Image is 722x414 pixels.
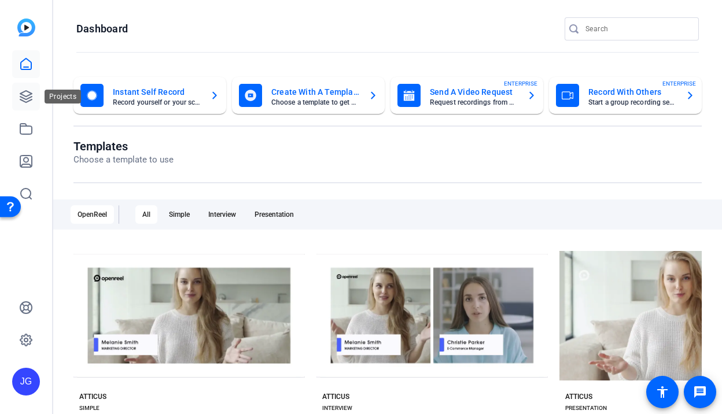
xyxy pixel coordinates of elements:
div: Presentation [248,205,301,224]
button: Record With OthersStart a group recording sessionENTERPRISE [549,77,702,114]
input: Search [585,22,690,36]
div: Interview [201,205,243,224]
div: All [135,205,157,224]
button: Instant Self RecordRecord yourself or your screen [73,77,226,114]
img: blue-gradient.svg [17,19,35,36]
div: SIMPLE [79,404,100,413]
h1: Dashboard [76,22,128,36]
div: Simple [162,205,197,224]
mat-card-subtitle: Choose a template to get started [271,99,359,106]
mat-card-subtitle: Record yourself or your screen [113,99,201,106]
button: Create With A TemplateChoose a template to get started [232,77,385,114]
mat-icon: accessibility [655,385,669,399]
button: Send A Video RequestRequest recordings from anyone, anywhereENTERPRISE [391,77,543,114]
mat-icon: message [693,385,707,399]
mat-card-title: Instant Self Record [113,85,201,99]
div: INTERVIEW [322,404,352,413]
mat-card-title: Record With Others [588,85,676,99]
div: Projects [45,90,81,103]
div: OpenReel [71,205,114,224]
div: ATTICUS [79,392,106,401]
p: Choose a template to use [73,153,174,167]
div: ATTICUS [322,392,349,401]
span: ENTERPRISE [662,79,696,88]
mat-card-title: Create With A Template [271,85,359,99]
div: ATTICUS [565,392,592,401]
h1: Templates [73,139,174,153]
span: ENTERPRISE [504,79,537,88]
mat-card-title: Send A Video Request [430,85,518,99]
mat-card-subtitle: Request recordings from anyone, anywhere [430,99,518,106]
div: PRESENTATION [565,404,607,413]
div: JG [12,368,40,395]
mat-card-subtitle: Start a group recording session [588,99,676,106]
